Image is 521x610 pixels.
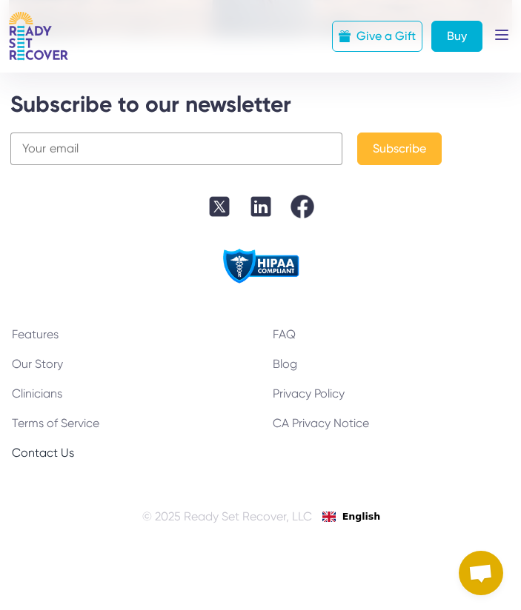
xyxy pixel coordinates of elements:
img: RSR [9,12,68,61]
img: Linkedin icn [249,195,273,218]
a: Buy [431,21,482,52]
img: Hipaa [222,248,299,284]
img: Fb icn [291,195,314,218]
a: English [322,510,381,524]
button: Subscribe [357,133,442,165]
div: Give a Gift [356,27,416,45]
div: Language Switcher [312,503,391,530]
div: Subscribe to our newsletter [10,91,511,118]
div: Open chat [459,551,503,595]
img: English flag [322,512,336,522]
a: Give a Gift [332,21,422,52]
div: Language selected: English [312,503,391,530]
div: © 2025 Ready Set Recover, LLC [142,508,312,526]
div: Buy [447,27,467,45]
img: X icn [208,195,231,218]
